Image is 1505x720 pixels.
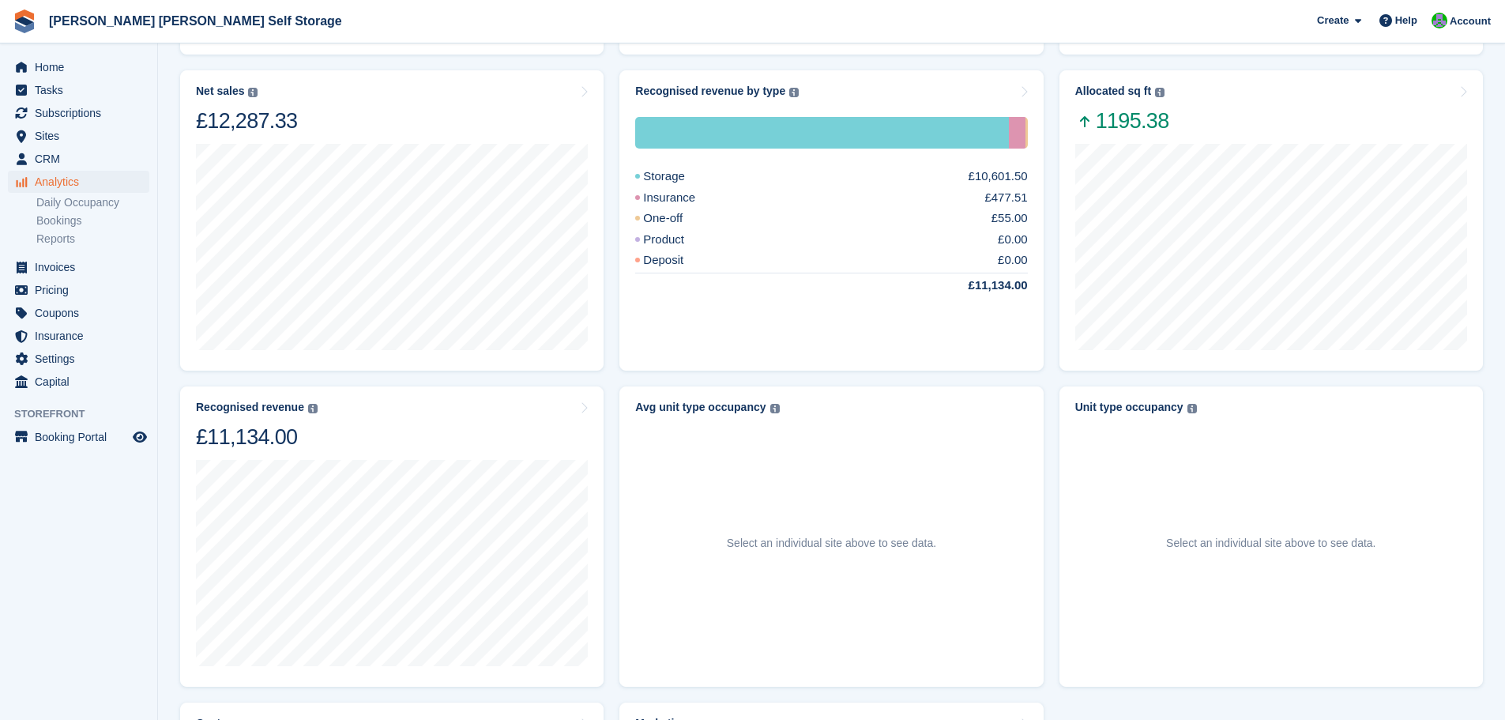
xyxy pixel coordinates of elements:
span: Help [1395,13,1417,28]
span: 1195.38 [1075,107,1169,134]
div: One-off [1025,117,1027,149]
div: £11,134.00 [196,424,318,450]
div: Storage [635,168,723,186]
img: icon-info-grey-7440780725fd019a000dd9b08b2336e03edf1995a4989e88bcd33f0948082b44.svg [770,404,780,413]
img: icon-info-grey-7440780725fd019a000dd9b08b2336e03edf1995a4989e88bcd33f0948082b44.svg [1155,88,1164,97]
span: CRM [35,148,130,170]
a: menu [8,171,149,193]
div: £11,134.00 [931,277,1028,295]
div: Net sales [196,85,244,98]
p: Select an individual site above to see data. [727,535,936,552]
span: Subscriptions [35,102,130,124]
span: Account [1450,13,1491,29]
div: Insurance [635,189,733,207]
div: Deposit [635,251,721,270]
div: Unit type occupancy [1075,401,1183,414]
p: Select an individual site above to see data. [1166,535,1375,552]
span: Settings [35,348,130,370]
a: [PERSON_NAME] [PERSON_NAME] Self Storage [43,8,348,34]
img: icon-info-grey-7440780725fd019a000dd9b08b2336e03edf1995a4989e88bcd33f0948082b44.svg [789,88,799,97]
img: icon-info-grey-7440780725fd019a000dd9b08b2336e03edf1995a4989e88bcd33f0948082b44.svg [1187,404,1197,413]
a: menu [8,302,149,324]
a: Reports [36,232,149,247]
div: £55.00 [991,209,1028,228]
img: icon-info-grey-7440780725fd019a000dd9b08b2336e03edf1995a4989e88bcd33f0948082b44.svg [308,404,318,413]
img: icon-info-grey-7440780725fd019a000dd9b08b2336e03edf1995a4989e88bcd33f0948082b44.svg [248,88,258,97]
div: £10,601.50 [969,168,1028,186]
a: menu [8,325,149,347]
img: Tom Spickernell [1432,13,1447,28]
div: £477.51 [984,189,1027,207]
div: Storage [635,117,1009,149]
span: Sites [35,125,130,147]
span: Create [1317,13,1349,28]
a: menu [8,79,149,101]
a: Bookings [36,213,149,228]
a: menu [8,348,149,370]
span: Analytics [35,171,130,193]
div: £0.00 [998,251,1028,270]
span: Coupons [35,302,130,324]
div: Recognised revenue [196,401,304,414]
span: Insurance [35,325,130,347]
div: Allocated sq ft [1075,85,1151,98]
span: Home [35,56,130,78]
span: Booking Portal [35,426,130,448]
img: stora-icon-8386f47178a22dfd0bd8f6a31ec36ba5ce8667c1dd55bd0f319d3a0aa187defe.svg [13,9,36,33]
a: menu [8,102,149,124]
a: menu [8,56,149,78]
a: menu [8,279,149,301]
div: £0.00 [998,231,1028,249]
span: Pricing [35,279,130,301]
span: Capital [35,371,130,393]
span: Storefront [14,406,157,422]
a: Daily Occupancy [36,195,149,210]
a: menu [8,125,149,147]
div: £12,287.33 [196,107,297,134]
a: menu [8,426,149,448]
a: menu [8,148,149,170]
div: One-off [635,209,721,228]
div: Insurance [1009,117,1025,149]
div: Product [635,231,722,249]
div: Avg unit type occupancy [635,401,766,414]
div: Recognised revenue by type [635,85,785,98]
a: menu [8,371,149,393]
span: Tasks [35,79,130,101]
span: Invoices [35,256,130,278]
a: menu [8,256,149,278]
a: Preview store [130,428,149,447]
